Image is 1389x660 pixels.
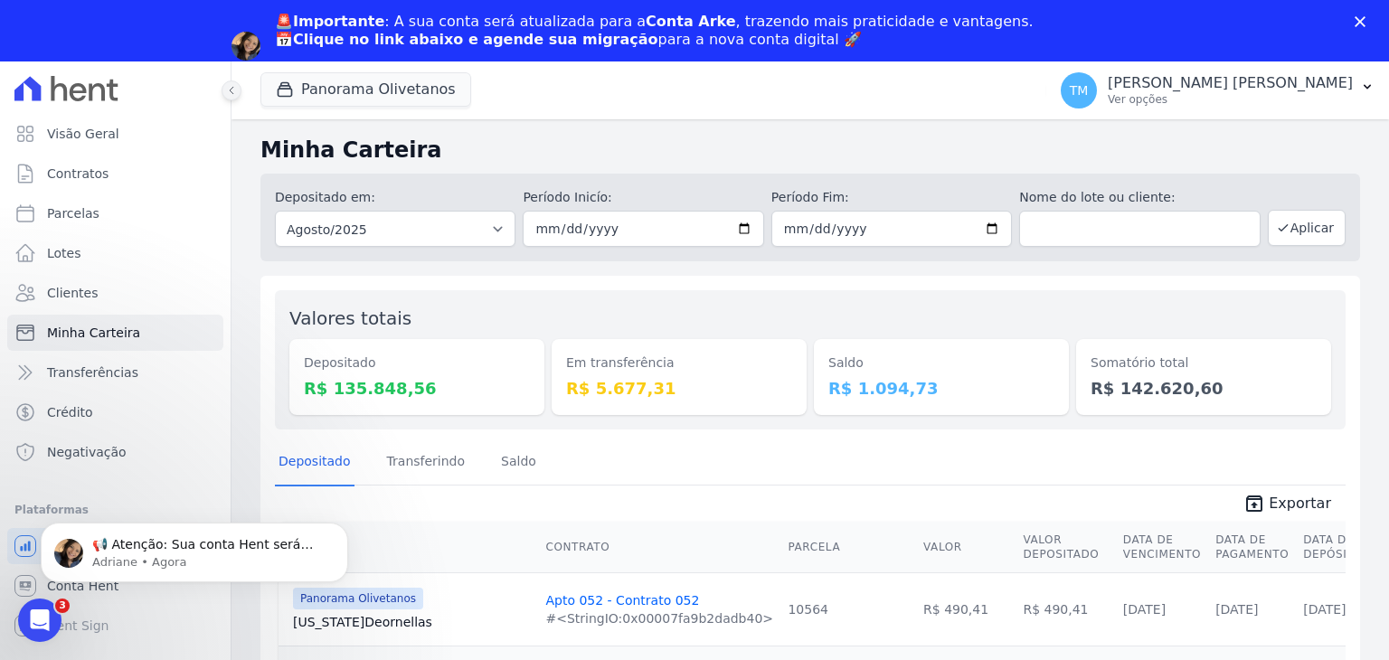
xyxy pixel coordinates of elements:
[7,434,223,470] a: Negativação
[497,439,540,486] a: Saldo
[1296,522,1370,573] th: Data de Depósito
[293,613,531,631] a: [US_STATE]Deornellas
[646,13,735,30] b: Conta Arke
[260,134,1360,166] h2: Minha Carteira
[1123,602,1166,617] a: [DATE]
[545,609,773,627] div: #<StringIO:0x00007fa9b2dadb40>
[275,13,384,30] b: 🚨Importante
[260,72,471,107] button: Panorama Olivetanos
[7,195,223,231] a: Parcelas
[1016,522,1115,573] th: Valor Depositado
[47,125,119,143] span: Visão Geral
[523,188,763,207] label: Período Inicío:
[916,572,1016,646] td: R$ 490,41
[47,443,127,461] span: Negativação
[1243,493,1265,514] i: unarchive
[47,165,109,183] span: Contratos
[1116,522,1208,573] th: Data de Vencimento
[1269,493,1331,514] span: Exportar
[538,522,780,573] th: Contrato
[383,439,469,486] a: Transferindo
[18,599,61,642] iframe: Intercom live chat
[828,354,1054,372] dt: Saldo
[7,568,223,604] a: Conta Hent
[289,307,411,329] label: Valores totais
[1091,354,1317,372] dt: Somatório total
[275,13,1034,49] div: : A sua conta será atualizada para a , trazendo mais praticidade e vantagens. 📅 para a nova conta...
[279,522,538,573] th: Cliente
[293,31,658,48] b: Clique no link abaixo e agende sua migração
[1215,602,1258,617] a: [DATE]
[566,376,792,401] dd: R$ 5.677,31
[47,363,138,382] span: Transferências
[47,284,98,302] span: Clientes
[916,522,1016,573] th: Valor
[47,244,81,262] span: Lotes
[1303,602,1346,617] a: [DATE]
[828,376,1054,401] dd: R$ 1.094,73
[275,190,375,204] label: Depositado em:
[788,602,828,617] a: 10564
[7,235,223,271] a: Lotes
[771,188,1012,207] label: Período Fim:
[1070,84,1089,97] span: TM
[304,354,530,372] dt: Depositado
[545,593,699,608] a: Apto 052 - Contrato 052
[1108,74,1353,92] p: [PERSON_NAME] [PERSON_NAME]
[14,485,375,611] iframe: Intercom notifications mensagem
[1016,572,1115,646] td: R$ 490,41
[1046,65,1389,116] button: TM [PERSON_NAME] [PERSON_NAME] Ver opções
[7,275,223,311] a: Clientes
[7,354,223,391] a: Transferências
[275,60,424,80] a: Agendar migração
[231,32,260,61] img: Profile image for Adriane
[1229,493,1346,518] a: unarchive Exportar
[1091,376,1317,401] dd: R$ 142.620,60
[1355,16,1373,27] div: Fechar
[275,439,354,486] a: Depositado
[7,156,223,192] a: Contratos
[7,528,223,564] a: Recebíveis
[1019,188,1260,207] label: Nome do lote ou cliente:
[7,315,223,351] a: Minha Carteira
[1108,92,1353,107] p: Ver opções
[7,116,223,152] a: Visão Geral
[47,324,140,342] span: Minha Carteira
[1268,210,1346,246] button: Aplicar
[55,599,70,613] span: 3
[47,204,99,222] span: Parcelas
[566,354,792,372] dt: Em transferência
[780,522,916,573] th: Parcela
[304,376,530,401] dd: R$ 135.848,56
[47,403,93,421] span: Crédito
[1208,522,1296,573] th: Data de Pagamento
[7,394,223,430] a: Crédito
